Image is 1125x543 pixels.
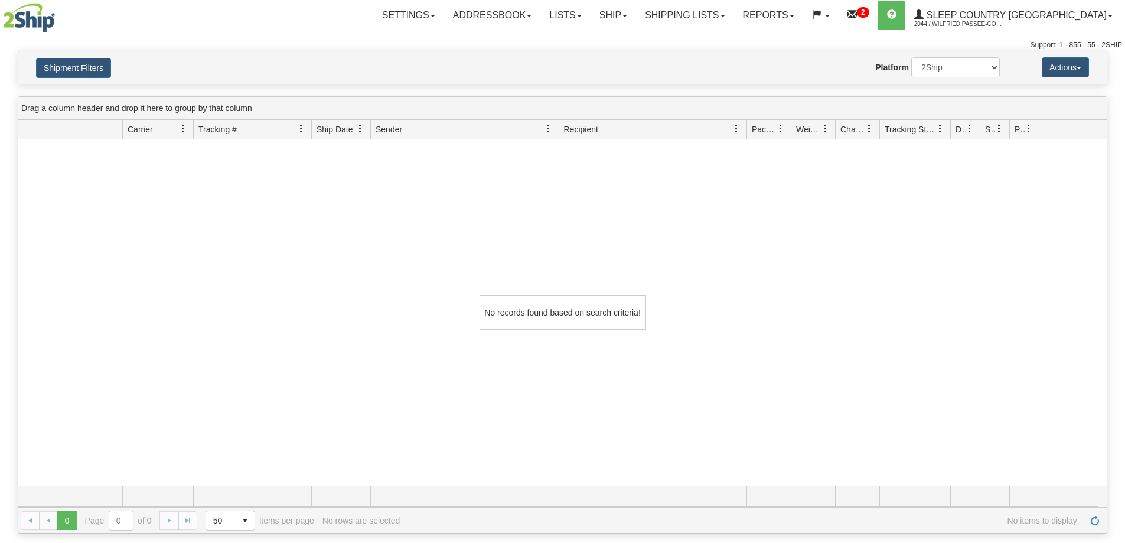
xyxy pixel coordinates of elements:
span: Pickup Status [1015,123,1025,135]
a: Tracking # filter column settings [291,119,311,139]
span: Sleep Country [GEOGRAPHIC_DATA] [924,10,1107,20]
span: 50 [213,515,229,526]
a: Charge filter column settings [859,119,879,139]
div: Support: 1 - 855 - 55 - 2SHIP [3,40,1122,50]
a: Sender filter column settings [539,119,559,139]
a: Shipment Issues filter column settings [989,119,1009,139]
a: Ship Date filter column settings [350,119,370,139]
iframe: chat widget [1098,211,1124,331]
a: Packages filter column settings [771,119,791,139]
a: Lists [540,1,590,30]
a: Settings [373,1,444,30]
a: Tracking Status filter column settings [930,119,950,139]
span: Packages [752,123,777,135]
span: Shipment Issues [985,123,995,135]
sup: 2 [857,7,869,18]
span: 2044 / Wilfried.Passee-Coutrin [914,18,1003,30]
span: Carrier [128,123,153,135]
span: Page of 0 [85,511,152,531]
img: logo2044.jpg [3,3,55,32]
a: Ship [591,1,636,30]
a: Refresh [1085,511,1104,530]
span: Page 0 [57,511,76,530]
span: Sender [376,123,402,135]
button: Shipment Filters [36,58,111,78]
span: Delivery Status [956,123,966,135]
div: No records found based on search criteria! [480,295,646,330]
a: Recipient filter column settings [726,119,746,139]
label: Platform [875,61,909,73]
span: Tracking # [198,123,237,135]
span: Weight [796,123,821,135]
a: Addressbook [444,1,541,30]
a: Reports [734,1,803,30]
div: grid grouping header [18,97,1107,120]
span: items per page [206,511,314,531]
span: Tracking Status [885,123,936,135]
a: Carrier filter column settings [173,119,193,139]
a: 2 [839,1,878,30]
a: Pickup Status filter column settings [1019,119,1039,139]
a: Sleep Country [GEOGRAPHIC_DATA] 2044 / Wilfried.Passee-Coutrin [905,1,1121,30]
span: Page sizes drop down [206,511,255,531]
span: No items to display [408,516,1077,525]
a: Shipping lists [636,1,733,30]
a: Delivery Status filter column settings [960,119,980,139]
div: No rows are selected [322,516,400,525]
span: select [236,511,255,530]
span: Ship Date [317,123,353,135]
span: Recipient [564,123,598,135]
a: Weight filter column settings [815,119,835,139]
span: Charge [840,123,865,135]
button: Actions [1042,57,1089,77]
